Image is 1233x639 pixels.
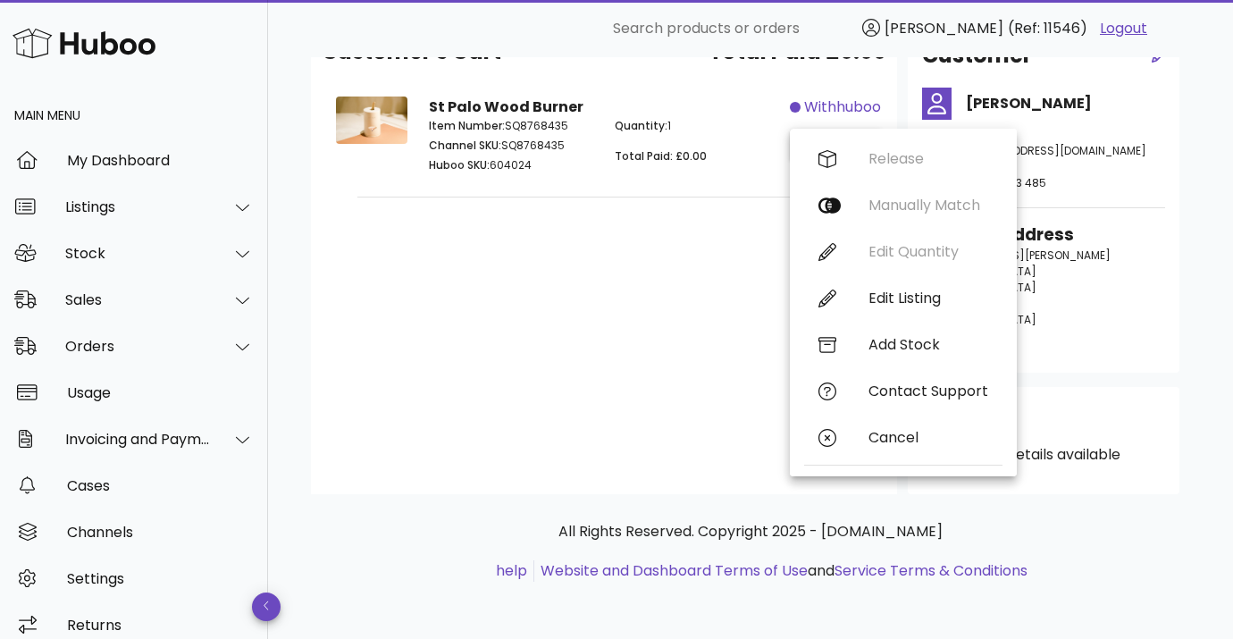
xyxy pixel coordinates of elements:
div: Listings [65,198,211,215]
p: No shipping details available [922,444,1165,466]
img: Product Image [336,97,407,144]
div: Cases [67,477,254,494]
a: help [496,560,527,581]
p: 1 [615,118,779,134]
p: All Rights Reserved. Copyright 2025 - [DOMAIN_NAME] [325,521,1176,542]
span: [EMAIL_ADDRESS][DOMAIN_NAME] [966,143,1146,158]
div: Returns [67,617,254,634]
span: Quantity: [615,118,667,133]
div: Contact Support [868,383,988,399]
a: Website and Dashboard Terms of Use [541,560,808,581]
div: Edit Listing [868,290,988,307]
h3: Shipping Address [922,223,1165,248]
div: Settings [67,570,254,587]
span: [PERSON_NAME] [885,18,1003,38]
span: Huboo SKU: [429,157,490,172]
div: Usage [67,384,254,401]
div: Shipping [922,401,1165,444]
img: Huboo Logo [13,24,155,63]
a: Logout [1100,18,1147,39]
p: 604024 [429,157,593,173]
span: Item Number: [429,118,505,133]
div: Invoicing and Payments [65,431,211,448]
span: Total Paid: £0.00 [615,148,707,164]
p: SQ8768435 [429,118,593,134]
strong: St Palo Wood Burner [429,97,583,117]
p: SQ8768435 [429,138,593,154]
a: Service Terms & Conditions [835,560,1027,581]
li: and [534,560,1027,582]
div: Cancel [868,429,988,446]
div: Add Stock [868,336,988,353]
span: (Ref: 11546) [1008,18,1087,38]
span: withhuboo [804,97,881,118]
div: My Dashboard [67,152,254,169]
div: Stock [65,245,211,262]
div: Orders [65,338,211,355]
div: Channels [67,524,254,541]
span: Channel SKU: [429,138,501,153]
div: Sales [65,291,211,308]
h4: [PERSON_NAME] [966,93,1165,114]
